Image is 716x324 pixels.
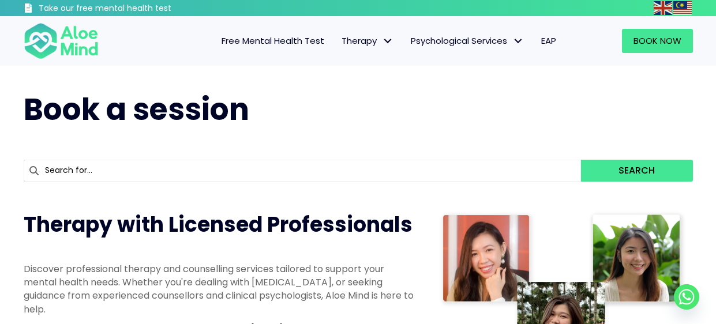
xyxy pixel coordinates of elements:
span: Book Now [633,35,681,47]
span: Free Mental Health Test [222,35,324,47]
a: Malay [673,1,693,14]
img: ms [673,1,692,15]
img: Aloe mind Logo [24,22,99,60]
img: en [654,1,672,15]
a: Whatsapp [674,284,699,310]
span: Book a session [24,88,249,130]
input: Search for... [24,160,582,182]
span: Psychological Services: submenu [510,33,527,50]
a: Book Now [622,29,693,53]
span: Psychological Services [411,35,524,47]
span: EAP [541,35,556,47]
a: Free Mental Health Test [213,29,333,53]
a: Psychological ServicesPsychological Services: submenu [402,29,533,53]
nav: Menu [114,29,565,53]
span: Therapy with Licensed Professionals [24,210,413,239]
span: Therapy [342,35,393,47]
button: Search [581,160,692,182]
h3: Take our free mental health test [39,3,233,14]
a: English [654,1,673,14]
a: EAP [533,29,565,53]
a: TherapyTherapy: submenu [333,29,402,53]
a: Take our free mental health test [24,3,233,16]
p: Discover professional therapy and counselling services tailored to support your mental health nee... [24,262,416,316]
span: Therapy: submenu [380,33,396,50]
